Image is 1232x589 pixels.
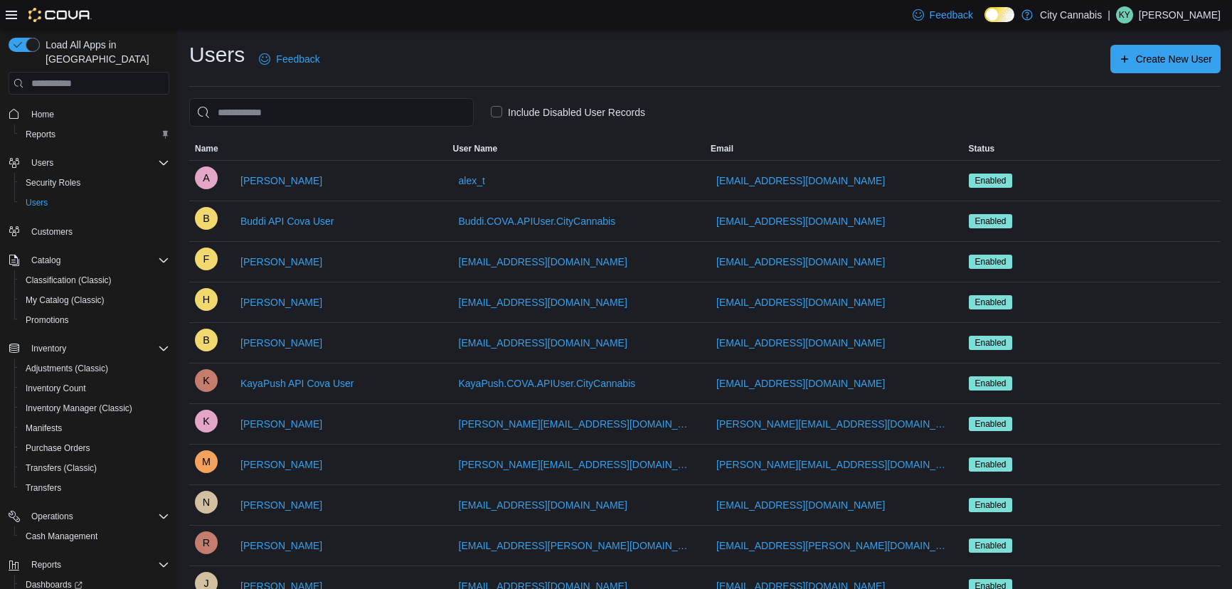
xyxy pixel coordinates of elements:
[26,223,78,240] a: Customers
[14,124,175,144] button: Reports
[20,312,75,329] a: Promotions
[14,378,175,398] button: Inventory Count
[716,214,885,228] span: [EMAIL_ADDRESS][DOMAIN_NAME]
[3,250,175,270] button: Catalog
[14,173,175,193] button: Security Roles
[20,479,67,497] a: Transfers
[26,508,169,525] span: Operations
[716,255,885,269] span: [EMAIL_ADDRESS][DOMAIN_NAME]
[189,41,245,69] h1: Users
[975,539,1007,552] span: Enabled
[203,531,210,554] span: R
[975,336,1007,349] span: Enabled
[975,215,1007,228] span: Enabled
[14,359,175,378] button: Adjustments (Classic)
[20,360,169,377] span: Adjustments (Classic)
[711,288,891,317] button: [EMAIL_ADDRESS][DOMAIN_NAME]
[711,166,891,195] button: [EMAIL_ADDRESS][DOMAIN_NAME]
[31,109,54,120] span: Home
[711,369,891,398] button: [EMAIL_ADDRESS][DOMAIN_NAME]
[711,329,891,357] button: [EMAIL_ADDRESS][DOMAIN_NAME]
[20,312,169,329] span: Promotions
[26,340,72,357] button: Inventory
[26,442,90,454] span: Purchase Orders
[20,380,169,397] span: Inventory Count
[20,126,169,143] span: Reports
[3,506,175,526] button: Operations
[716,295,885,309] span: [EMAIL_ADDRESS][DOMAIN_NAME]
[20,420,68,437] a: Manifests
[711,248,891,276] button: [EMAIL_ADDRESS][DOMAIN_NAME]
[26,129,55,140] span: Reports
[20,460,169,477] span: Transfers (Classic)
[240,538,322,553] span: [PERSON_NAME]
[26,252,66,269] button: Catalog
[453,329,633,357] button: [EMAIL_ADDRESS][DOMAIN_NAME]
[459,376,636,391] span: KayaPush.COVA.APIUser.CityCannabis
[711,207,891,235] button: [EMAIL_ADDRESS][DOMAIN_NAME]
[453,166,491,195] button: alex_t
[195,410,218,433] div: Kyle
[969,143,995,154] span: Status
[14,398,175,418] button: Inventory Manager (Classic)
[240,295,322,309] span: [PERSON_NAME]
[969,538,1013,553] span: Enabled
[14,458,175,478] button: Transfers (Classic)
[969,174,1013,188] span: Enabled
[235,450,328,479] button: [PERSON_NAME]
[969,255,1013,269] span: Enabled
[195,143,218,154] span: Name
[26,383,86,394] span: Inventory Count
[975,174,1007,187] span: Enabled
[26,197,48,208] span: Users
[459,417,694,431] span: [PERSON_NAME][EMAIL_ADDRESS][DOMAIN_NAME]
[26,556,169,573] span: Reports
[453,207,622,235] button: Buddi.COVA.APIUser.CityCannabis
[20,380,92,397] a: Inventory Count
[459,498,627,512] span: [EMAIL_ADDRESS][DOMAIN_NAME]
[20,194,169,211] span: Users
[459,336,627,350] span: [EMAIL_ADDRESS][DOMAIN_NAME]
[20,440,169,457] span: Purchase Orders
[969,498,1013,512] span: Enabled
[14,526,175,546] button: Cash Management
[203,207,210,230] span: B
[1136,52,1212,66] span: Create New User
[975,499,1007,511] span: Enabled
[235,207,340,235] button: Buddi API Cova User
[14,438,175,458] button: Purchase Orders
[235,369,360,398] button: KayaPush API Cova User
[240,336,322,350] span: [PERSON_NAME]
[26,363,108,374] span: Adjustments (Classic)
[716,457,952,472] span: [PERSON_NAME][EMAIL_ADDRESS][DOMAIN_NAME]
[240,376,354,391] span: KayaPush API Cova User
[14,193,175,213] button: Users
[235,248,328,276] button: [PERSON_NAME]
[1108,6,1110,23] p: |
[20,194,53,211] a: Users
[40,38,169,66] span: Load All Apps in [GEOGRAPHIC_DATA]
[26,252,169,269] span: Catalog
[26,106,60,123] a: Home
[195,491,218,514] div: Nathan
[711,143,733,154] span: Email
[235,531,328,560] button: [PERSON_NAME]
[984,7,1014,22] input: Dark Mode
[203,166,210,189] span: A
[195,369,218,392] div: KayaPush
[26,223,169,240] span: Customers
[969,336,1013,350] span: Enabled
[31,226,73,238] span: Customers
[240,457,322,472] span: [PERSON_NAME]
[20,272,117,289] a: Classification (Classic)
[453,491,633,519] button: [EMAIL_ADDRESS][DOMAIN_NAME]
[14,418,175,438] button: Manifests
[26,275,112,286] span: Classification (Classic)
[26,423,62,434] span: Manifests
[20,292,110,309] a: My Catalog (Classic)
[26,508,79,525] button: Operations
[240,417,322,431] span: [PERSON_NAME]
[14,290,175,310] button: My Catalog (Classic)
[711,410,957,438] button: [PERSON_NAME][EMAIL_ADDRESS][DOMAIN_NAME]
[276,52,319,66] span: Feedback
